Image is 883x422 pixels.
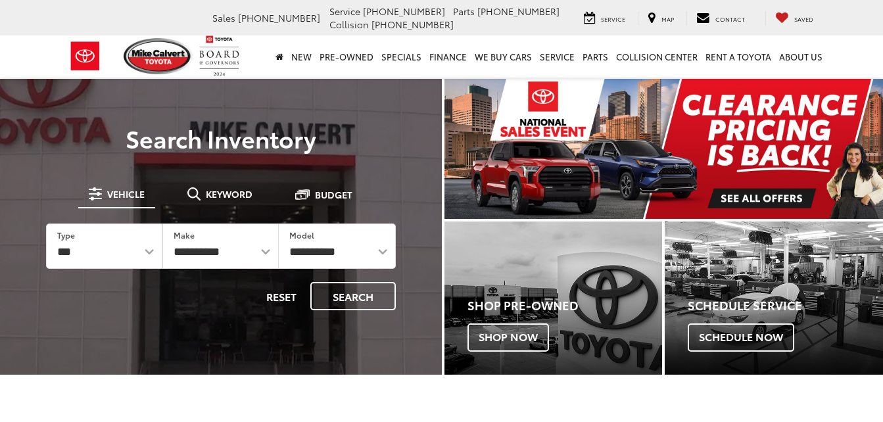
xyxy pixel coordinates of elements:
[289,229,314,241] label: Model
[665,222,883,374] div: Toyota
[255,282,308,310] button: Reset
[28,125,414,151] h3: Search Inventory
[329,18,369,31] span: Collision
[316,35,377,78] a: Pre-Owned
[794,14,813,23] span: Saved
[467,323,549,351] span: Shop Now
[444,222,663,374] div: Toyota
[471,35,536,78] a: WE BUY CARS
[212,11,235,24] span: Sales
[124,38,193,74] img: Mike Calvert Toyota
[315,190,352,199] span: Budget
[287,35,316,78] a: New
[715,14,745,23] span: Contact
[702,35,775,78] a: Rent a Toyota
[467,299,663,312] h4: Shop Pre-Owned
[206,189,252,199] span: Keyword
[579,35,612,78] a: Parts
[174,229,195,241] label: Make
[775,35,826,78] a: About Us
[60,35,110,78] img: Toyota
[272,35,287,78] a: Home
[377,35,425,78] a: Specials
[425,35,471,78] a: Finance
[665,222,883,374] a: Schedule Service Schedule Now
[536,35,579,78] a: Service
[477,5,560,18] span: [PHONE_NUMBER]
[601,14,625,23] span: Service
[238,11,320,24] span: [PHONE_NUMBER]
[329,5,360,18] span: Service
[574,11,635,26] a: Service
[765,11,823,26] a: My Saved Vehicles
[688,299,883,312] h4: Schedule Service
[57,229,75,241] label: Type
[688,323,794,351] span: Schedule Now
[453,5,475,18] span: Parts
[612,35,702,78] a: Collision Center
[686,11,755,26] a: Contact
[444,222,663,374] a: Shop Pre-Owned Shop Now
[310,282,396,310] button: Search
[661,14,674,23] span: Map
[638,11,684,26] a: Map
[371,18,454,31] span: [PHONE_NUMBER]
[107,189,145,199] span: Vehicle
[363,5,445,18] span: [PHONE_NUMBER]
